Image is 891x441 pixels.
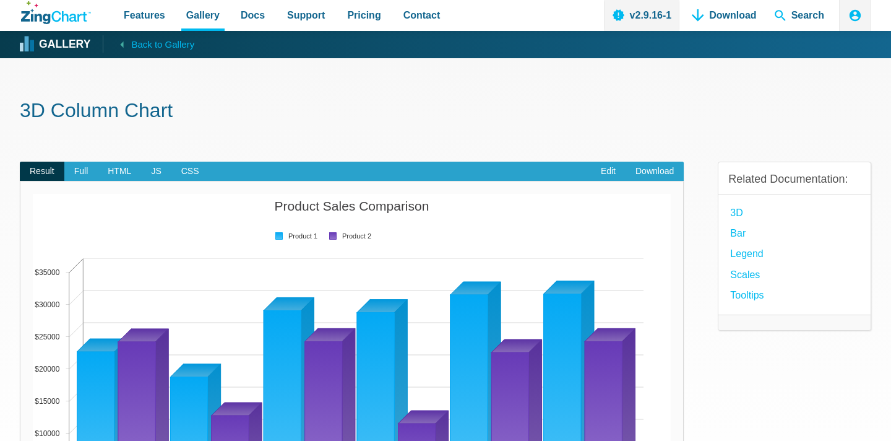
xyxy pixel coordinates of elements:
span: Support [287,7,325,24]
a: Back to Gallery [103,35,194,53]
span: CSS [171,162,209,181]
a: Scales [730,266,760,283]
span: Full [64,162,98,181]
a: Download [626,162,684,181]
span: Features [124,7,165,24]
span: Docs [241,7,265,24]
a: Gallery [21,35,90,54]
span: Result [20,162,64,181]
strong: Gallery [39,39,90,50]
a: ZingChart Logo. Click to return to the homepage [21,1,91,24]
a: Edit [591,162,626,181]
h3: Related Documentation: [728,172,861,186]
span: Gallery [186,7,220,24]
a: Tooltips [730,287,764,303]
h1: 3D Column Chart [20,98,871,126]
span: Pricing [347,7,381,24]
a: Bar [730,225,746,242]
span: HTML [98,162,141,181]
span: Contact [403,7,441,24]
a: 3D [730,204,742,221]
span: JS [141,162,171,181]
span: Back to Gallery [131,37,194,53]
a: Legend [730,245,763,262]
